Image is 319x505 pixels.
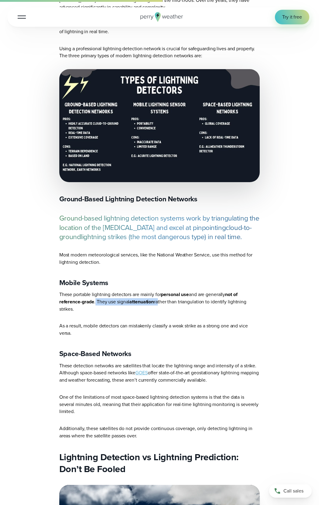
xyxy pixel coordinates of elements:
p: As a result, mobile detectors can mistakenly classify a weak strike as a strong one and vice versa. [59,322,260,337]
a: Try it free [275,10,309,24]
p: Ground-based lightning detection systems work by triangulating the location of the [MEDICAL_DATA]... [59,214,260,242]
h2: Lightning Detection vs Lightning Prediction: Don’t Be Fooled [59,451,260,475]
strong: attenuation [129,298,154,305]
a: cloud-to-ground [59,222,252,242]
span: Try it free [282,13,302,21]
a: Call sales [269,484,312,498]
strong: personal use [161,291,189,298]
strong: Ground-Based Lightning Detection Networks [59,194,197,204]
p: Additionally, these satellites do not provide continuous coverage, only detecting lightning in ar... [59,425,260,439]
a: GOES [135,369,148,376]
p: Most modern meteorological services, like the National Weather Service, use this method for light... [59,251,260,266]
span: Call sales [283,487,303,495]
p: These portable lightning detectors are mainly for and are generally . They use signal rather than... [59,291,260,313]
strong: Mobile Systems [59,277,108,288]
strong: Space-Based Networks [59,348,131,359]
p: One of the limitations of most space-based lightning detection systems is that the data is severa... [59,394,260,415]
p: These detection networks are satellites that locate the lightning range and intensity of a strike... [59,362,260,384]
strong: not of reference-grade [59,291,238,305]
img: types of lightning detectors [59,69,260,182]
p: Using a professional lightning detection network is crucial for safeguarding lives and property. ... [59,45,260,59]
p: Newer lightning alert systems can show the exact location where lightning strikes and the type of... [59,21,260,35]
